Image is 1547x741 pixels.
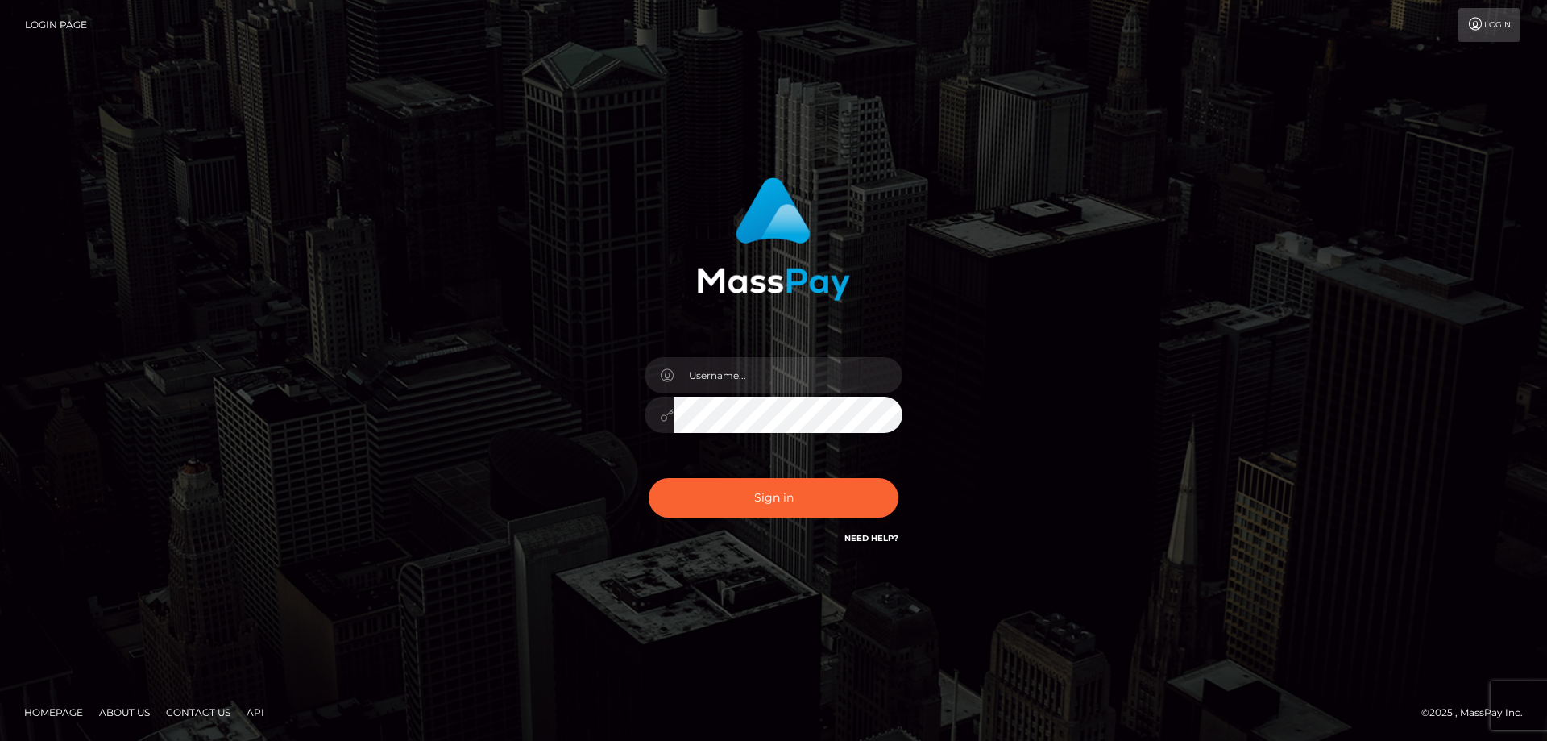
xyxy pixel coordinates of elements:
div: © 2025 , MassPay Inc. [1421,704,1535,722]
a: Need Help? [844,533,898,543]
a: Homepage [18,700,89,725]
a: Contact Us [160,700,237,725]
input: Username... [674,357,902,393]
button: Sign in [649,478,898,518]
a: Login [1458,8,1520,42]
a: Login Page [25,8,87,42]
img: MassPay Login [697,177,850,301]
a: About Us [93,700,156,725]
a: API [240,700,271,725]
